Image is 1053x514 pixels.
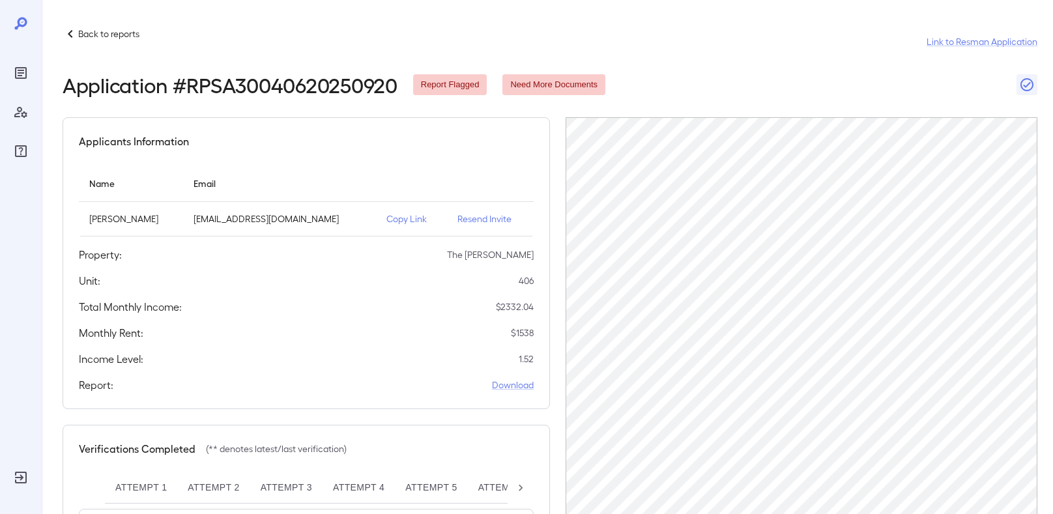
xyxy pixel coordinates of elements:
h5: Applicants Information [79,134,189,149]
button: Attempt 4 [323,472,395,504]
button: Attempt 6 [468,472,540,504]
h5: Property: [79,247,122,263]
h5: Monthly Rent: [79,325,143,341]
div: Manage Users [10,102,31,122]
span: Need More Documents [502,79,605,91]
button: Attempt 1 [105,472,177,504]
a: Link to Resman Application [927,35,1037,48]
h5: Total Monthly Income: [79,299,182,315]
h2: Application # RPSA30040620250920 [63,73,397,96]
div: FAQ [10,141,31,162]
button: Close Report [1017,74,1037,95]
p: The [PERSON_NAME] [447,248,534,261]
p: 1.52 [519,352,534,365]
p: 406 [519,274,534,287]
h5: Verifications Completed [79,441,195,457]
h5: Report: [79,377,113,393]
p: $ 1538 [511,326,534,339]
div: Reports [10,63,31,83]
button: Attempt 2 [177,472,250,504]
button: Attempt 3 [250,472,323,504]
span: Report Flagged [413,79,487,91]
p: $ 2332.04 [496,300,534,313]
a: Download [492,378,534,392]
h5: Unit: [79,273,100,289]
div: Log Out [10,467,31,488]
th: Name [79,165,183,202]
p: Copy Link [386,212,437,225]
p: [PERSON_NAME] [89,212,173,225]
p: Back to reports [78,27,139,40]
h5: Income Level: [79,351,143,367]
th: Email [183,165,376,202]
p: [EMAIL_ADDRESS][DOMAIN_NAME] [194,212,366,225]
p: Resend Invite [457,212,523,225]
table: simple table [79,165,534,236]
p: (** denotes latest/last verification) [206,442,347,455]
button: Attempt 5 [395,472,467,504]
